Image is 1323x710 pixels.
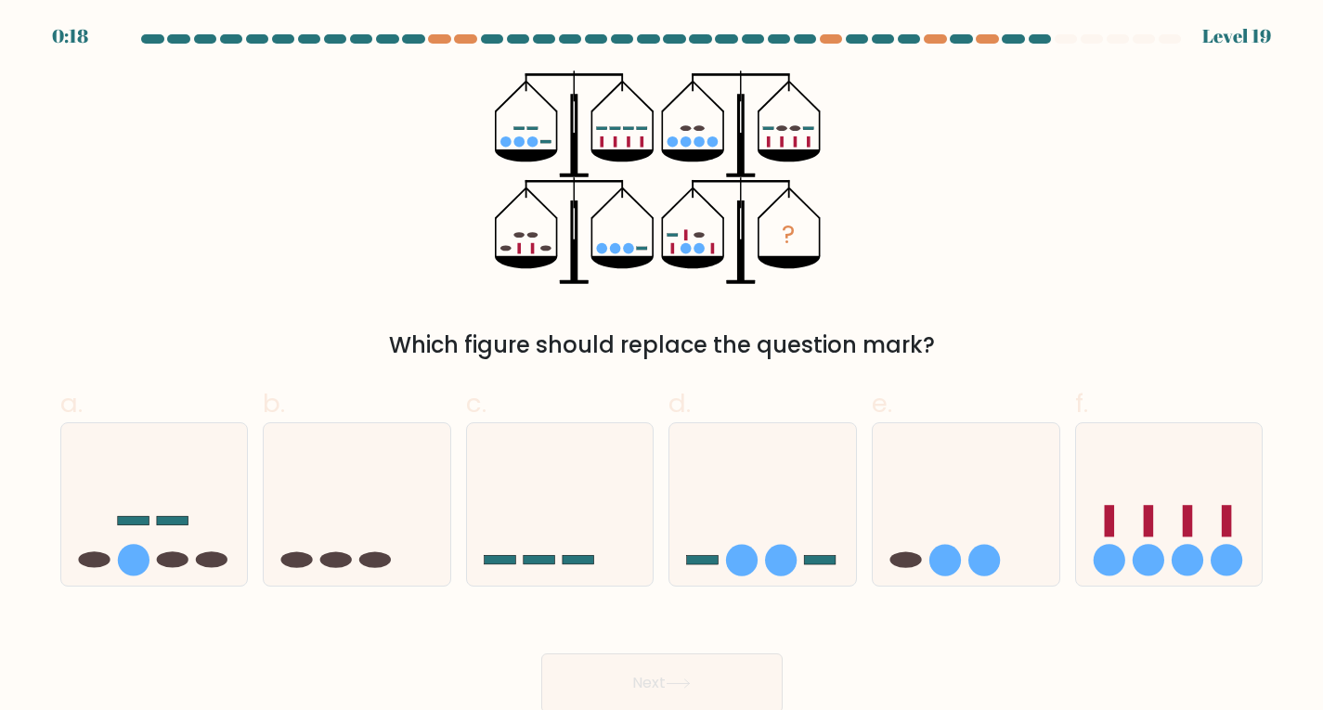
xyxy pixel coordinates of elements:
span: f. [1075,385,1088,421]
div: Which figure should replace the question mark? [71,329,1252,362]
span: c. [466,385,486,421]
tspan: ? [782,217,795,252]
span: e. [872,385,892,421]
div: Level 19 [1202,22,1271,50]
span: b. [263,385,285,421]
span: a. [60,385,83,421]
span: d. [668,385,691,421]
div: 0:18 [52,22,88,50]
